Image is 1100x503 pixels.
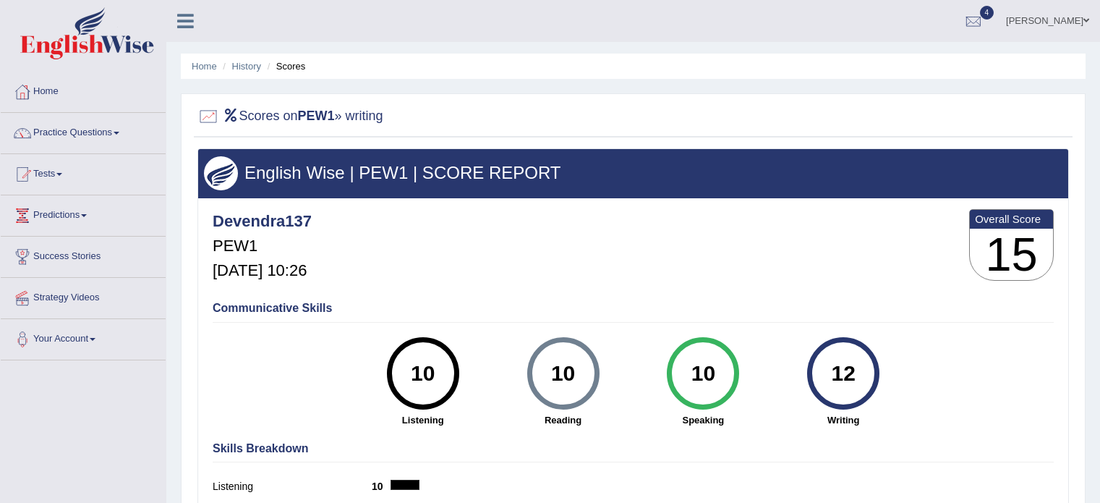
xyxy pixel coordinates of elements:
[360,413,486,427] strong: Listening
[213,302,1054,315] h4: Communicative Skills
[213,479,372,494] label: Listening
[396,343,449,404] div: 10
[192,61,217,72] a: Home
[970,229,1053,281] h3: 15
[232,61,261,72] a: History
[975,213,1048,225] b: Overall Score
[1,278,166,314] a: Strategy Videos
[213,213,312,230] h4: Devendra137
[204,156,238,190] img: wings.png
[1,113,166,149] a: Practice Questions
[677,343,730,404] div: 10
[213,237,312,255] h5: PEW1
[264,59,306,73] li: Scores
[640,413,766,427] strong: Speaking
[372,481,391,492] b: 10
[817,343,870,404] div: 12
[500,413,626,427] strong: Reading
[537,343,589,404] div: 10
[197,106,383,127] h2: Scores on » writing
[1,319,166,355] a: Your Account
[1,154,166,190] a: Tests
[298,109,335,123] b: PEW1
[213,442,1054,455] h4: Skills Breakdown
[780,413,906,427] strong: Writing
[204,164,1062,182] h3: English Wise | PEW1 | SCORE REPORT
[1,72,166,108] a: Home
[213,262,312,279] h5: [DATE] 10:26
[1,237,166,273] a: Success Stories
[980,6,994,20] span: 4
[1,195,166,232] a: Predictions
